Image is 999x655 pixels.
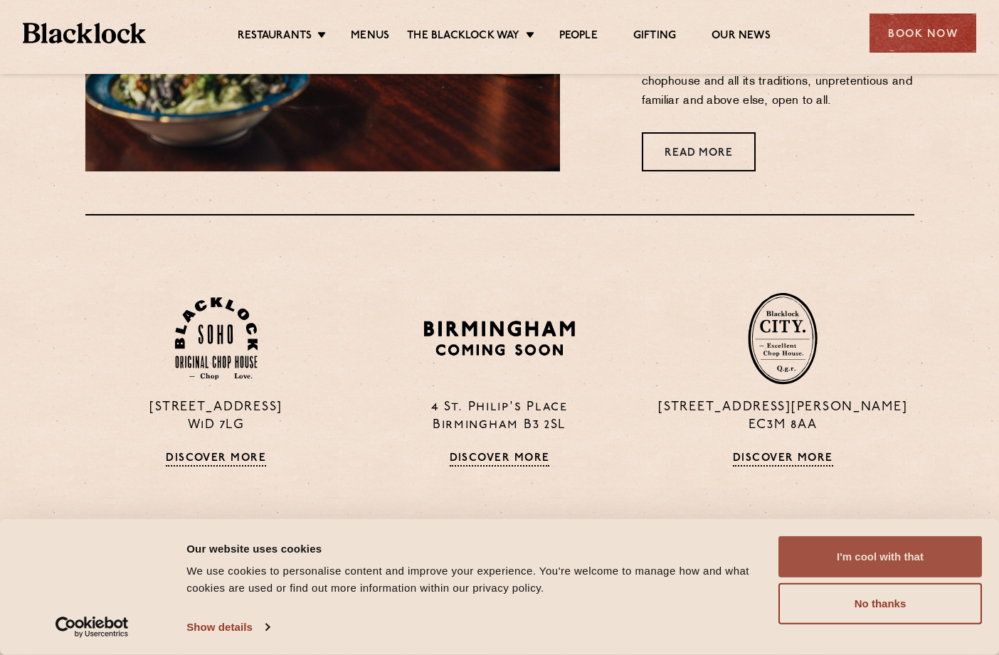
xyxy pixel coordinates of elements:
img: BL_Textured_Logo-footer-cropped.svg [23,23,146,43]
a: Show details [186,617,269,638]
a: Discover More [450,452,550,467]
a: The Blacklock Way [407,29,519,45]
a: Read More [642,132,756,171]
a: Our News [712,29,771,45]
a: People [559,29,598,45]
div: Our website uses cookies [186,540,762,557]
a: Menus [351,29,389,45]
div: Book Now [869,14,976,53]
img: Soho-stamp-default.svg [175,297,258,380]
p: [STREET_ADDRESS] W1D 7LG [85,399,347,435]
img: City-stamp-default.svg [748,292,818,385]
a: Discover More [733,452,833,467]
a: Restaurants [238,29,312,45]
button: No thanks [778,583,982,624]
a: Discover More [166,452,266,467]
img: BIRMINGHAM-P22_-e1747915156957.png [421,316,578,361]
p: [STREET_ADDRESS][PERSON_NAME] EC3M 8AA [652,399,914,435]
p: 4 St. Philip's Place Birmingham B3 2SL [369,399,630,435]
div: We use cookies to personalise content and improve your experience. You're welcome to manage how a... [186,563,762,597]
a: Gifting [633,29,676,45]
button: I'm cool with that [778,536,982,577]
a: Usercentrics Cookiebot - opens in a new window [30,617,154,638]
